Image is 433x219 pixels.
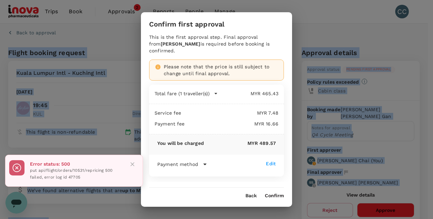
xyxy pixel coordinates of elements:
p: MYR 7.48 [181,109,278,116]
p: Payment method [157,161,198,168]
p: MYR 16.66 [185,120,278,127]
p: Total fare (1 traveller(s)) [155,90,210,97]
button: Total fare (1 traveller(s)) [155,90,218,97]
p: put api/flight/orders/10531/repricing 500 failed, error log id 47705 [30,167,122,181]
h3: Confirm first approval [149,20,224,28]
p: You will be charged [157,140,204,147]
p: Service fee [155,109,181,116]
div: This is the first approval step. Final approval from is required before booking is confirmed. [149,34,284,54]
p: MYR 465.43 [218,90,278,97]
button: Close [127,159,138,169]
p: Payment fee [155,120,185,127]
div: Please note that the price is still subject to change until final approval. [164,63,278,77]
button: Back [245,193,257,199]
button: Confirm [265,193,284,199]
p: Error status: 500 [30,161,122,167]
b: [PERSON_NAME] [161,41,201,47]
p: MYR 489.57 [204,140,276,147]
div: Edit [266,160,276,167]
